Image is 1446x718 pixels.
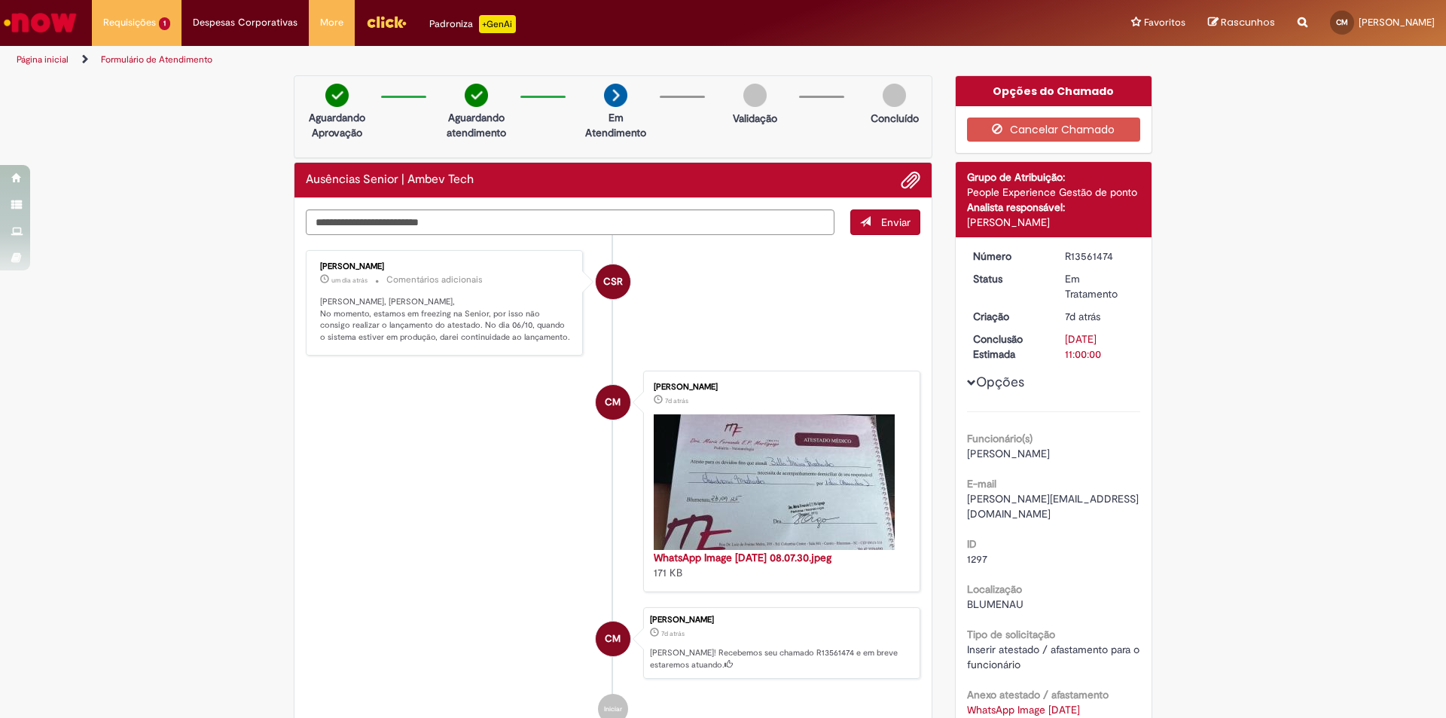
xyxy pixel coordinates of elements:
div: [PERSON_NAME] [654,383,905,392]
div: R13561474 [1065,249,1135,264]
img: check-circle-green.png [325,84,349,107]
div: Analista responsável: [967,200,1141,215]
li: Claudionei Francisco Machado [306,607,920,680]
button: Enviar [850,209,920,235]
div: Carla Solange Raduenz [596,264,630,299]
dt: Criação [962,309,1054,324]
div: Claudionei Francisco Machado [596,385,630,420]
button: Cancelar Chamado [967,118,1141,142]
img: arrow-next.png [604,84,627,107]
textarea: Digite sua mensagem aqui... [306,209,834,235]
time: 24/09/2025 08:25:44 [661,629,685,638]
a: WhatsApp Image [DATE] 08.07.30.jpeg [654,551,831,564]
div: Em Tratamento [1065,271,1135,301]
span: Enviar [881,215,911,229]
button: Adicionar anexos [901,170,920,190]
time: 29/09/2025 09:45:47 [331,276,368,285]
span: [PERSON_NAME] [967,447,1050,460]
a: Rascunhos [1208,16,1275,30]
p: [PERSON_NAME], [PERSON_NAME], No momento, estamos em freezing na Senior, por isso não consigo rea... [320,296,571,344]
dt: Número [962,249,1054,264]
a: Formulário de Atendimento [101,53,212,66]
span: Rascunhos [1221,15,1275,29]
span: More [320,15,343,30]
div: [PERSON_NAME] [967,215,1141,230]
span: CSR [603,264,623,300]
span: 1 [159,17,170,30]
img: check-circle-green.png [465,84,488,107]
b: Localização [967,582,1022,596]
img: click_logo_yellow_360x200.png [366,11,407,33]
div: [DATE] 11:00:00 [1065,332,1135,362]
span: [PERSON_NAME][EMAIL_ADDRESS][DOMAIN_NAME] [967,492,1139,521]
dt: Conclusão Estimada [962,332,1054,362]
span: 1297 [967,552,987,566]
p: [PERSON_NAME]! Recebemos seu chamado R13561474 e em breve estaremos atuando. [650,647,912,671]
div: Padroniza [429,15,516,33]
dt: Status [962,271,1054,286]
span: CM [1336,17,1348,27]
h2: Ausências Senior | Ambev Tech Histórico de tíquete [306,173,474,187]
p: Em Atendimento [579,110,652,140]
p: Aguardando Aprovação [300,110,374,140]
span: um dia atrás [331,276,368,285]
div: People Experience Gestão de ponto [967,185,1141,200]
span: BLUMENAU [967,597,1023,611]
b: Funcionário(s) [967,432,1033,445]
div: Claudionei Francisco Machado [596,622,630,656]
span: CM [605,621,621,657]
img: img-circle-grey.png [743,84,767,107]
p: Validação [733,111,777,126]
b: ID [967,537,977,551]
span: 7d atrás [661,629,685,638]
p: Aguardando atendimento [440,110,513,140]
span: Inserir atestado / afastamento para o funcionário [967,643,1142,671]
div: [PERSON_NAME] [650,616,912,625]
p: +GenAi [479,15,516,33]
small: Comentários adicionais [386,273,483,286]
div: 24/09/2025 08:25:44 [1065,309,1135,324]
p: Concluído [871,111,919,126]
b: Tipo de solicitação [967,628,1055,641]
div: Opções do Chamado [956,76,1152,106]
img: img-circle-grey.png [883,84,906,107]
b: Anexo atestado / afastamento [967,688,1109,701]
time: 24/09/2025 08:23:55 [665,396,688,405]
div: [PERSON_NAME] [320,262,571,271]
img: ServiceNow [2,8,79,38]
span: 7d atrás [1065,310,1100,323]
span: Requisições [103,15,156,30]
div: 171 KB [654,550,905,580]
time: 24/09/2025 08:25:44 [1065,310,1100,323]
span: CM [605,384,621,420]
div: Grupo de Atribuição: [967,170,1141,185]
ul: Trilhas de página [11,46,953,74]
span: [PERSON_NAME] [1359,16,1435,29]
span: 7d atrás [665,396,688,405]
span: Despesas Corporativas [193,15,297,30]
span: Favoritos [1144,15,1185,30]
b: E-mail [967,477,996,490]
a: Página inicial [17,53,69,66]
